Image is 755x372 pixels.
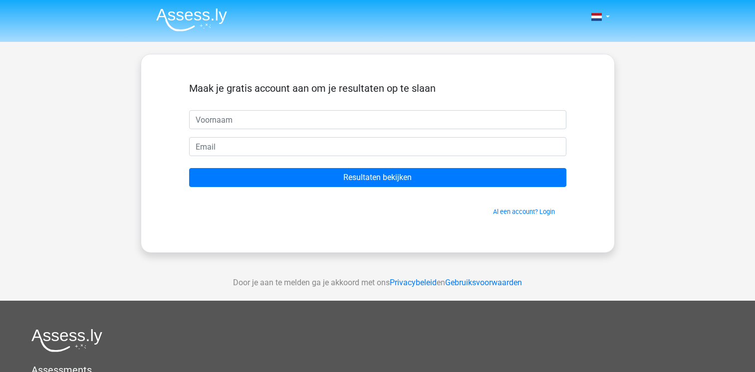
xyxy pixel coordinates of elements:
a: Privacybeleid [390,278,437,287]
input: Voornaam [189,110,566,129]
img: Assessly logo [31,329,102,352]
a: Gebruiksvoorwaarden [445,278,522,287]
input: Email [189,137,566,156]
h5: Maak je gratis account aan om je resultaten op te slaan [189,82,566,94]
a: Al een account? Login [493,208,555,215]
img: Assessly [156,8,227,31]
input: Resultaten bekijken [189,168,566,187]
